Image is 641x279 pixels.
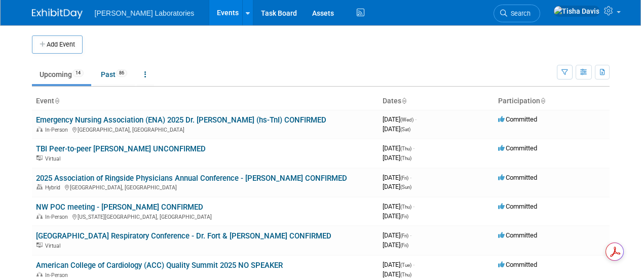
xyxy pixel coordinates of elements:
[36,212,374,220] div: [US_STATE][GEOGRAPHIC_DATA], [GEOGRAPHIC_DATA]
[413,261,414,268] span: -
[413,144,414,152] span: -
[400,127,410,132] span: (Sat)
[32,93,379,110] th: Event
[498,261,537,268] span: Committed
[36,144,206,153] a: TBI Peer-to-peer [PERSON_NAME] UNCONFIRMED
[400,146,411,151] span: (Thu)
[383,174,411,181] span: [DATE]
[379,93,494,110] th: Dates
[32,65,91,84] a: Upcoming14
[400,262,411,268] span: (Tue)
[400,175,408,181] span: (Fri)
[36,183,374,191] div: [GEOGRAPHIC_DATA], [GEOGRAPHIC_DATA]
[383,183,411,190] span: [DATE]
[498,115,537,123] span: Committed
[400,214,408,219] span: (Fri)
[498,203,537,210] span: Committed
[72,69,84,77] span: 14
[32,9,83,19] img: ExhibitDay
[400,204,411,210] span: (Thu)
[45,127,71,133] span: In-Person
[45,184,63,191] span: Hybrid
[383,261,414,268] span: [DATE]
[410,231,411,239] span: -
[383,115,417,123] span: [DATE]
[383,241,408,249] span: [DATE]
[553,6,600,17] img: Tisha Davis
[36,115,326,125] a: Emergency Nursing Association (ENA) 2025 Dr. [PERSON_NAME] (hs-TnI) CONFIRMED
[400,155,411,161] span: (Thu)
[400,233,408,238] span: (Fri)
[36,127,43,132] img: In-Person Event
[498,174,537,181] span: Committed
[494,5,540,22] a: Search
[400,272,411,277] span: (Thu)
[498,231,537,239] span: Committed
[400,184,411,190] span: (Sun)
[36,125,374,133] div: [GEOGRAPHIC_DATA], [GEOGRAPHIC_DATA]
[400,243,408,248] span: (Fri)
[383,270,411,278] span: [DATE]
[36,184,43,189] img: Hybrid Event
[45,155,63,162] span: Virtual
[45,243,63,249] span: Virtual
[383,154,411,162] span: [DATE]
[383,203,414,210] span: [DATE]
[383,212,408,220] span: [DATE]
[95,9,195,17] span: [PERSON_NAME] Laboratories
[413,203,414,210] span: -
[36,261,283,270] a: American College of Cardiology (ACC) Quality Summit 2025 NO SPEAKER
[415,115,417,123] span: -
[36,155,43,161] img: Virtual Event
[36,174,347,183] a: 2025 Association of Ringside Physicians Annual Conference - [PERSON_NAME] CONFIRMED
[498,144,537,152] span: Committed
[36,214,43,219] img: In-Person Event
[410,174,411,181] span: -
[540,97,545,105] a: Sort by Participation Type
[383,125,410,133] span: [DATE]
[494,93,610,110] th: Participation
[383,144,414,152] span: [DATE]
[400,117,413,123] span: (Wed)
[36,231,331,241] a: [GEOGRAPHIC_DATA] Respiratory Conference - Dr. Fort & [PERSON_NAME] CONFIRMED
[36,203,203,212] a: NW POC meeting - [PERSON_NAME] CONFIRMED
[36,243,43,248] img: Virtual Event
[36,272,43,277] img: In-Person Event
[383,231,411,239] span: [DATE]
[32,35,83,54] button: Add Event
[116,69,127,77] span: 86
[54,97,59,105] a: Sort by Event Name
[93,65,135,84] a: Past86
[45,272,71,278] span: In-Person
[401,97,406,105] a: Sort by Start Date
[507,10,531,17] span: Search
[45,214,71,220] span: In-Person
